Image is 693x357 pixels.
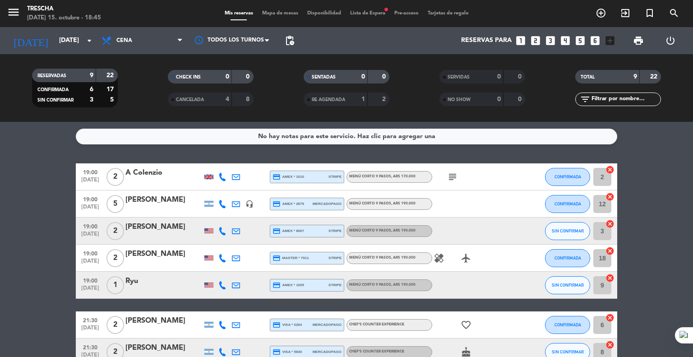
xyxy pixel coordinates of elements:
[554,255,581,260] span: CONFIRMADA
[313,201,342,207] span: mercadopago
[246,74,251,80] strong: 0
[313,349,342,355] span: mercadopago
[273,254,281,262] i: credit_card
[226,74,229,80] strong: 0
[258,131,435,142] div: No hay notas para este servicio. Haz clic para agregar una
[273,227,281,235] i: credit_card
[361,96,365,102] strong: 1
[273,321,302,329] span: visa * 0284
[605,340,614,349] i: cancel
[552,228,584,233] span: SIN CONFIRMAR
[559,35,571,46] i: looks_4
[273,200,304,208] span: amex * 2879
[554,322,581,327] span: CONFIRMADA
[106,72,115,79] strong: 22
[220,11,258,16] span: Mis reservas
[497,96,501,102] strong: 0
[79,248,102,258] span: 19:00
[552,283,584,287] span: SIN CONFIRMAR
[518,96,523,102] strong: 0
[7,31,55,51] i: [DATE]
[125,221,202,233] div: [PERSON_NAME]
[461,37,512,44] span: Reservas para
[106,276,124,294] span: 1
[106,222,124,240] span: 2
[605,192,614,201] i: cancel
[391,229,416,232] span: , ARS 190.000
[423,11,473,16] span: Tarjetas de regalo
[545,249,590,267] button: CONFIRMADA
[125,275,202,287] div: Ryu
[90,86,93,93] strong: 6
[7,5,20,22] button: menu
[448,75,470,79] span: SERVIDAS
[125,194,202,206] div: [PERSON_NAME]
[273,227,304,235] span: amex * 8007
[545,276,590,294] button: SIN CONFIRMAR
[382,74,388,80] strong: 0
[106,316,124,334] span: 2
[554,174,581,179] span: CONFIRMADA
[273,173,281,181] i: credit_card
[110,97,115,103] strong: 5
[596,8,606,19] i: add_circle_outline
[258,11,303,16] span: Mapa de mesas
[37,88,69,92] span: CONFIRMADA
[328,174,342,180] span: stripe
[349,256,416,260] span: Menú corto 9 pasos
[545,222,590,240] button: SIN CONFIRMAR
[246,96,251,102] strong: 8
[382,96,388,102] strong: 2
[581,75,595,79] span: TOTAL
[273,200,281,208] i: credit_card
[552,349,584,354] span: SIN CONFIRMAR
[125,342,202,354] div: [PERSON_NAME]
[106,195,124,213] span: 5
[349,229,416,232] span: Menú corto 9 pasos
[391,202,416,205] span: , ARS 190.000
[545,195,590,213] button: CONFIRMADA
[27,5,101,14] div: Trescha
[461,320,471,330] i: favorite_border
[669,8,679,19] i: search
[589,35,601,46] i: looks_6
[284,35,295,46] span: pending_actions
[665,35,676,46] i: power_settings_new
[273,348,281,356] i: credit_card
[79,258,102,269] span: [DATE]
[79,285,102,296] span: [DATE]
[361,74,365,80] strong: 0
[349,202,416,205] span: Menú corto 9 pasos
[37,98,74,102] span: SIN CONFIRMAR
[434,253,444,264] i: healing
[273,281,304,289] span: amex * 1005
[176,75,201,79] span: CHECK INS
[273,254,309,262] span: master * 7911
[620,8,631,19] i: exit_to_app
[79,167,102,177] span: 19:00
[383,7,389,12] span: fiber_manual_record
[79,275,102,285] span: 19:00
[605,165,614,174] i: cancel
[447,172,458,182] i: subject
[79,315,102,325] span: 21:30
[312,97,345,102] span: RE AGENDADA
[554,201,581,206] span: CONFIRMADA
[106,168,124,186] span: 2
[650,74,659,80] strong: 22
[605,246,614,255] i: cancel
[226,96,229,102] strong: 4
[125,248,202,260] div: [PERSON_NAME]
[545,168,590,186] button: CONFIRMADA
[605,274,614,283] i: cancel
[245,200,254,208] i: headset_mic
[605,313,614,322] i: cancel
[391,175,416,178] span: , ARS 170.000
[106,86,115,93] strong: 17
[349,350,404,353] span: Chef's Counter Experience
[391,256,416,260] span: , ARS 190.000
[79,221,102,231] span: 19:00
[90,97,93,103] strong: 3
[545,35,556,46] i: looks_3
[313,322,342,328] span: mercadopago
